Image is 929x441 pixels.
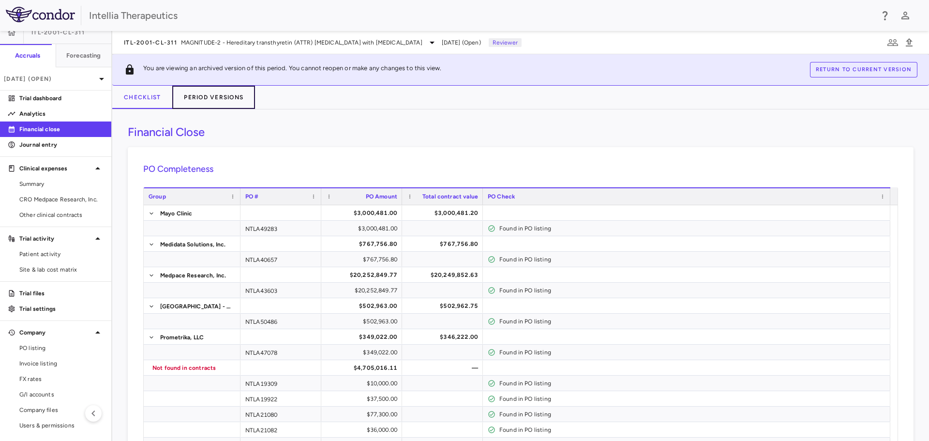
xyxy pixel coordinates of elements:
[19,195,104,204] span: CRO Medpace Research, Inc.
[172,86,255,109] button: Period Versions
[330,329,397,345] div: $349,022.00
[160,330,204,345] span: Prometrika, LLC
[128,125,205,139] h3: Financial Close
[124,39,177,46] span: ITL-2001-CL-311
[112,86,172,109] button: Checklist
[240,252,321,267] div: NTLA40657
[89,8,873,23] div: Intellia Therapeutics
[330,360,397,376] div: $4,705,016.11
[411,267,478,283] div: $20,249,852.63
[19,304,104,313] p: Trial settings
[330,205,397,221] div: $3,000,481.00
[489,38,522,47] p: Reviewer
[240,407,321,422] div: NTLA21080
[160,237,226,252] span: Medidata Solutions, Inc.
[499,391,885,407] div: Found in PO listing
[240,376,321,391] div: NTLA19309
[19,421,104,430] span: Users & permissions
[442,38,481,47] span: [DATE] (Open)
[330,345,397,360] div: $349,022.00
[366,193,397,200] span: PO Amount
[4,75,96,83] p: [DATE] (Open)
[240,345,321,360] div: NTLA47078
[19,234,92,243] p: Trial activity
[411,236,478,252] div: $767,756.80
[330,252,397,267] div: $767,756.80
[19,125,104,134] p: Financial close
[330,314,397,329] div: $502,963.00
[411,329,478,345] div: $346,222.00
[66,51,101,60] h6: Forecasting
[499,221,885,236] div: Found in PO listing
[330,407,397,422] div: $77,300.00
[499,407,885,422] div: Found in PO listing
[499,422,885,438] div: Found in PO listing
[330,422,397,438] div: $36,000.00
[19,140,104,149] p: Journal entry
[143,163,898,176] h6: PO Completeness
[499,345,885,360] div: Found in PO listing
[411,298,478,314] div: $502,962.75
[411,205,478,221] div: $3,000,481.20
[330,391,397,407] div: $37,500.00
[810,62,917,77] button: Return to current version
[240,221,321,236] div: NTLA49283
[149,193,166,200] span: Group
[330,267,397,283] div: $20,252,849.77
[143,64,441,76] p: You are viewing an archived version of this period. You cannot reopen or make any changes to this...
[160,268,226,283] span: Medpace Research, Inc.
[19,250,104,259] span: Patient activity
[160,206,193,221] span: Mayo Clinic
[19,265,104,274] span: Site & lab cost matrix
[19,94,104,103] p: Trial dashboard
[15,51,40,60] h6: Accruals
[240,314,321,329] div: NTLA50486
[240,283,321,298] div: NTLA43603
[19,406,104,414] span: Company files
[19,289,104,298] p: Trial files
[31,29,85,36] span: ITL-2001-CL-311
[19,180,104,188] span: Summary
[19,109,104,118] p: Analytics
[330,298,397,314] div: $502,963.00
[499,314,885,329] div: Found in PO listing
[422,193,478,200] span: Total contract value
[240,391,321,406] div: NTLA19922
[499,252,885,267] div: Found in PO listing
[330,236,397,252] div: $767,756.80
[19,211,104,219] span: Other clinical contracts
[499,376,885,391] div: Found in PO listing
[19,164,92,173] p: Clinical expenses
[19,390,104,399] span: G/l accounts
[19,375,104,383] span: FX rates
[181,38,422,47] span: MAGNITUDE-2 - Hereditary transthyretin (ATTR) [MEDICAL_DATA] with [MEDICAL_DATA]
[6,7,75,22] img: logo-full-BYUhSk78.svg
[330,221,397,236] div: $3,000,481.00
[411,360,478,376] div: —
[245,193,259,200] span: PO #
[499,283,885,298] div: Found in PO listing
[160,299,235,314] span: [GEOGRAPHIC_DATA] - ASRSP
[19,344,104,352] span: PO listing
[488,193,515,200] span: PO Check
[152,360,236,376] div: Not found in contracts
[330,376,397,391] div: $10,000.00
[330,283,397,298] div: $20,252,849.77
[19,328,92,337] p: Company
[19,359,104,368] span: Invoice listing
[240,422,321,437] div: NTLA21082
